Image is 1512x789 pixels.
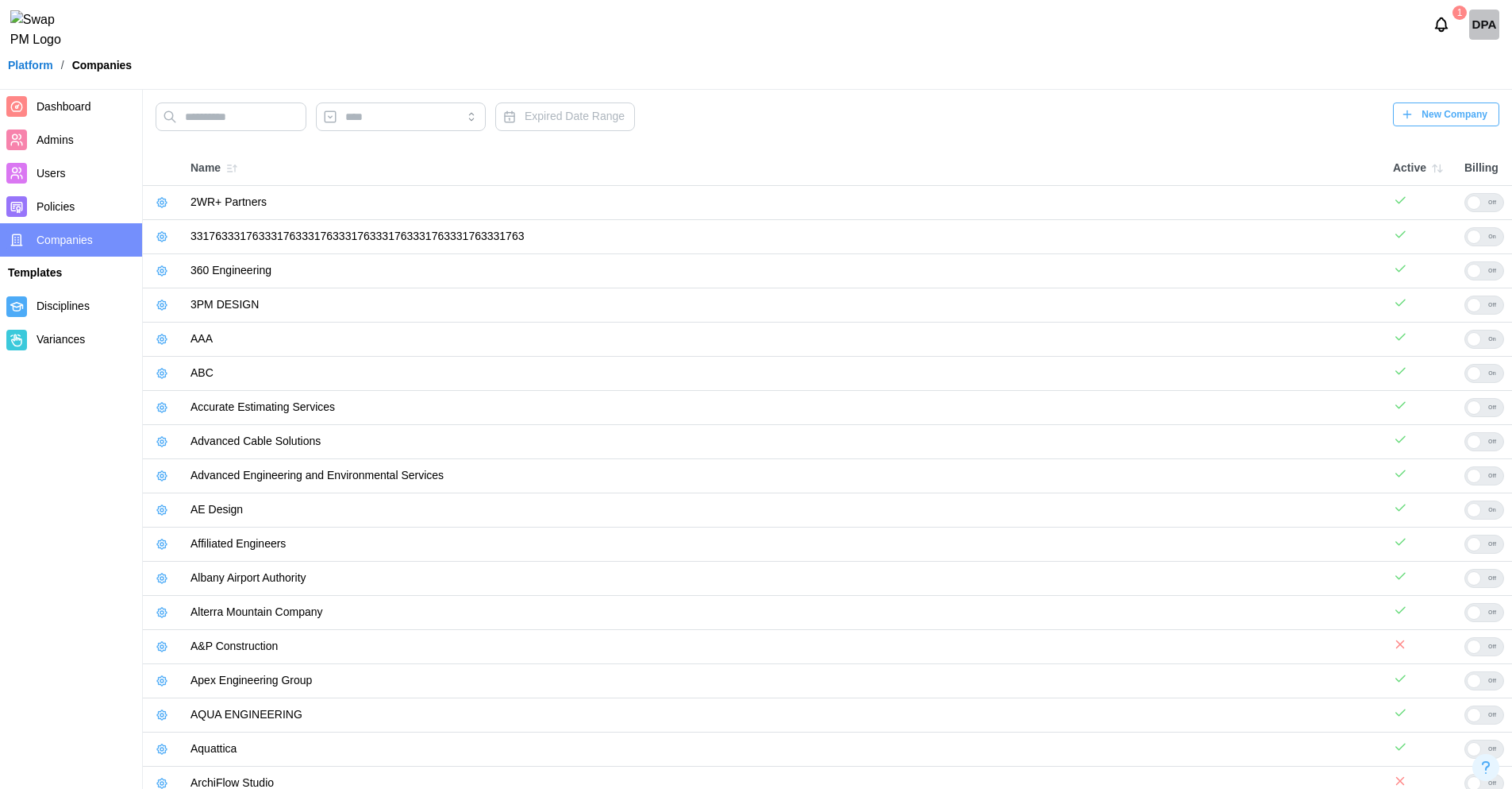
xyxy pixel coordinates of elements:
[1428,11,1455,38] button: Notifications
[1481,604,1503,621] div: Off
[1469,10,1499,40] a: Daud Platform admin
[190,157,1377,180] div: Name
[525,110,625,122] span: Expired Date Range
[37,167,66,180] span: Users
[1481,433,1503,451] div: Off
[1481,706,1503,724] div: Off
[183,698,1385,733] td: AQUA ENGINEERING
[1393,102,1499,126] button: New Company
[1481,228,1503,246] div: On
[183,596,1385,630] td: Alterra Mountain Company
[1481,331,1503,348] div: On
[1481,672,1503,690] div: Off
[1452,6,1467,20] div: 1
[183,391,1385,425] td: Accurate Estimating Services
[1481,194,1503,211] div: Off
[183,664,1385,698] td: Apex Engineering Group
[1481,296,1503,314] div: Off
[1481,638,1503,656] div: Off
[183,630,1385,664] td: A&P Construction
[183,186,1385,220] td: 2WR+ Partners
[1481,570,1503,587] div: Off
[1481,741,1503,758] div: Off
[183,288,1385,323] td: 3PM DESIGN
[1481,536,1503,553] div: Off
[37,300,90,312] span: Disciplines
[183,733,1385,767] td: Aquattica
[1464,160,1504,177] div: Billing
[1469,10,1499,40] div: DPA
[183,459,1385,493] td: Advanced Engineering and Environmental Services
[1422,103,1487,126] span: New Company
[8,265,134,282] div: Templates
[61,60,64,71] div: /
[183,220,1385,254] td: 331763331763331763331763331763331763331763331763331763
[37,234,93,246] span: Companies
[183,357,1385,391] td: ABC
[495,102,635,131] button: Expired Date Range
[8,60,53,71] a: Platform
[37,200,75,213] span: Policies
[37,100,91,113] span: Dashboard
[37,333,85,346] span: Variances
[183,425,1385,459] td: Advanced Cable Solutions
[1481,399,1503,416] div: Off
[1393,157,1449,180] div: Active
[183,493,1385,528] td: AE Design
[183,323,1385,357] td: AAA
[37,133,74,146] span: Admins
[183,528,1385,562] td: Affiliated Engineers
[1481,467,1503,485] div: Off
[10,10,75,50] img: Swap PM Logo
[1481,501,1503,519] div: On
[183,562,1385,596] td: Albany Airport Authority
[1481,262,1503,280] div: Off
[183,254,1385,288] td: 360 Engineering
[72,60,132,71] div: Companies
[1481,365,1503,382] div: On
